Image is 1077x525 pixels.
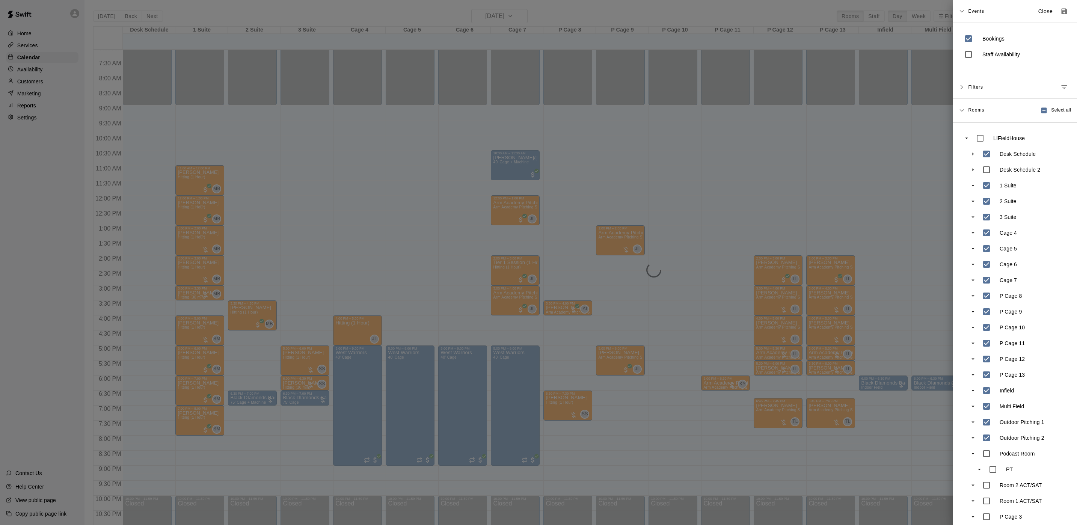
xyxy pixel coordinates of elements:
p: Cage 5 [1000,245,1017,252]
button: Manage filters [1057,80,1071,94]
p: Podcast Room [1000,450,1035,457]
p: P Cage 3 [1000,513,1022,520]
p: Outdoor Pitching 1 [1000,418,1044,426]
p: Close [1038,8,1053,15]
p: Cage 7 [1000,276,1017,284]
p: P Cage 10 [1000,324,1025,331]
div: FiltersManage filters [953,76,1077,99]
button: Close sidebar [1033,5,1057,18]
p: P Cage 13 [1000,371,1025,379]
p: Room 1 ACT/SAT [1000,497,1042,505]
p: 3 Suite [1000,213,1017,221]
p: 1 Suite [1000,182,1017,189]
p: Infield [1000,387,1014,394]
p: Cage 6 [1000,261,1017,268]
p: Desk Schedule [1000,150,1036,158]
p: 2 Suite [1000,198,1017,205]
span: Events [968,5,984,18]
button: Save as default view [1057,5,1071,18]
p: P Cage 8 [1000,292,1022,300]
p: Desk Schedule 2 [1000,166,1040,173]
p: Outdoor Pitching 2 [1000,434,1044,442]
span: Select all [1051,107,1071,114]
p: Staff Availability [982,51,1020,58]
p: P Cage 12 [1000,355,1025,363]
p: PT [1006,466,1013,473]
span: Filters [968,80,983,94]
p: Bookings [982,35,1005,42]
p: P Cage 11 [1000,339,1025,347]
p: LIFieldHouse [993,134,1025,142]
span: Rooms [968,107,984,113]
p: Multi Field [1000,403,1024,410]
p: Cage 4 [1000,229,1017,237]
p: P Cage 9 [1000,308,1022,315]
p: Room 2 ACT/SAT [1000,481,1042,489]
div: RoomsSelect all [953,99,1077,122]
